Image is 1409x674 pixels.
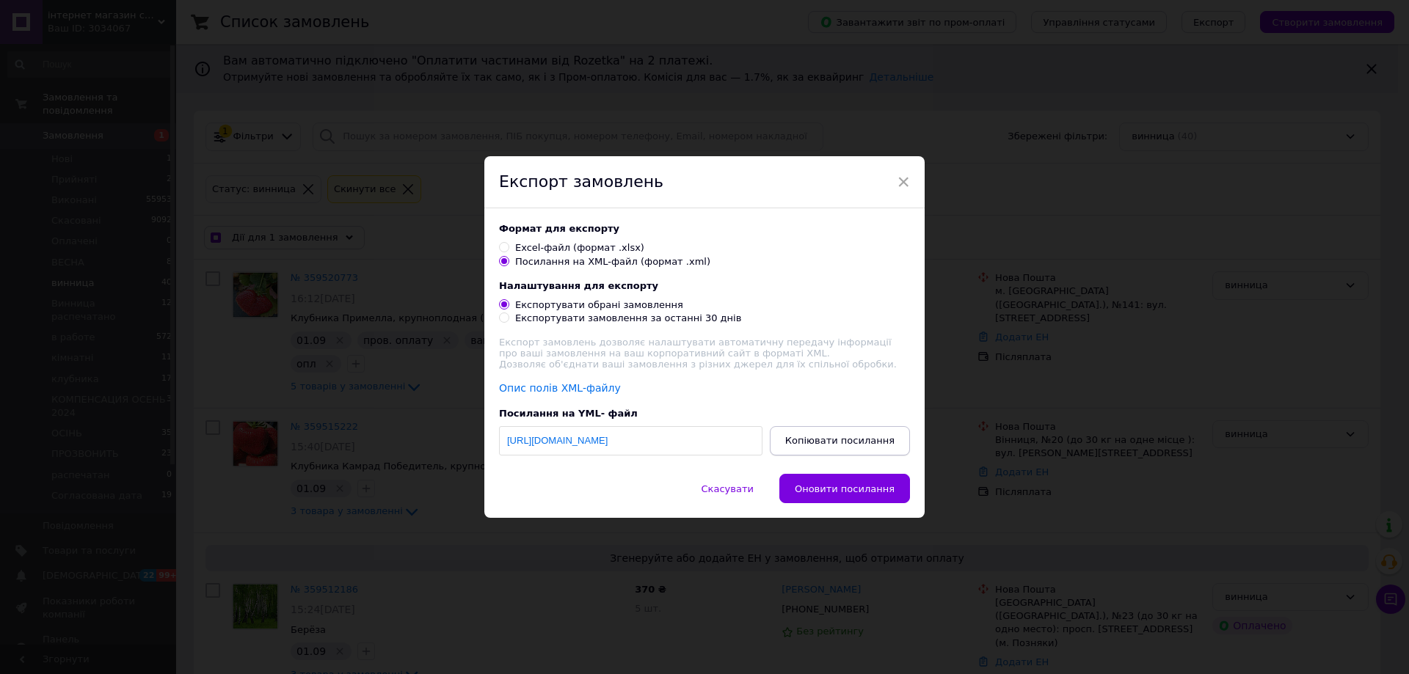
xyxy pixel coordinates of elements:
div: Формат для експорту [499,223,910,234]
button: Скасувати [686,474,769,503]
div: Експорт замовлень [484,156,925,209]
span: Оновити посилання [795,483,895,494]
span: × [897,169,910,194]
a: [URL][DOMAIN_NAME] [507,435,608,446]
div: Експортувати обрані замовлення [515,298,683,312]
div: Посилання на YML- файл [499,408,910,419]
button: Копіювати посилання [770,426,910,455]
div: Експорт замовлень дозволяє налаштувати автоматичну передачу інформації про ваші замовлення на ваш... [499,337,910,359]
button: Оновити посилання [779,474,910,503]
a: Опис полів XML-файлу [499,382,621,394]
div: Налаштування для експорту [499,280,910,291]
div: Експортувати замовлення за останні 30 днів [515,312,741,325]
span: Скасувати [702,483,754,494]
span: Копіювати посилання [785,435,895,446]
div: Посилання на XML-файл (формат .xml) [515,255,710,268]
div: Excel-файл (формат .xlsx) [515,241,644,254]
div: Дозволяє об'єднати ваші замовлення з різних джерел для їх спільної обробки. [499,359,910,370]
